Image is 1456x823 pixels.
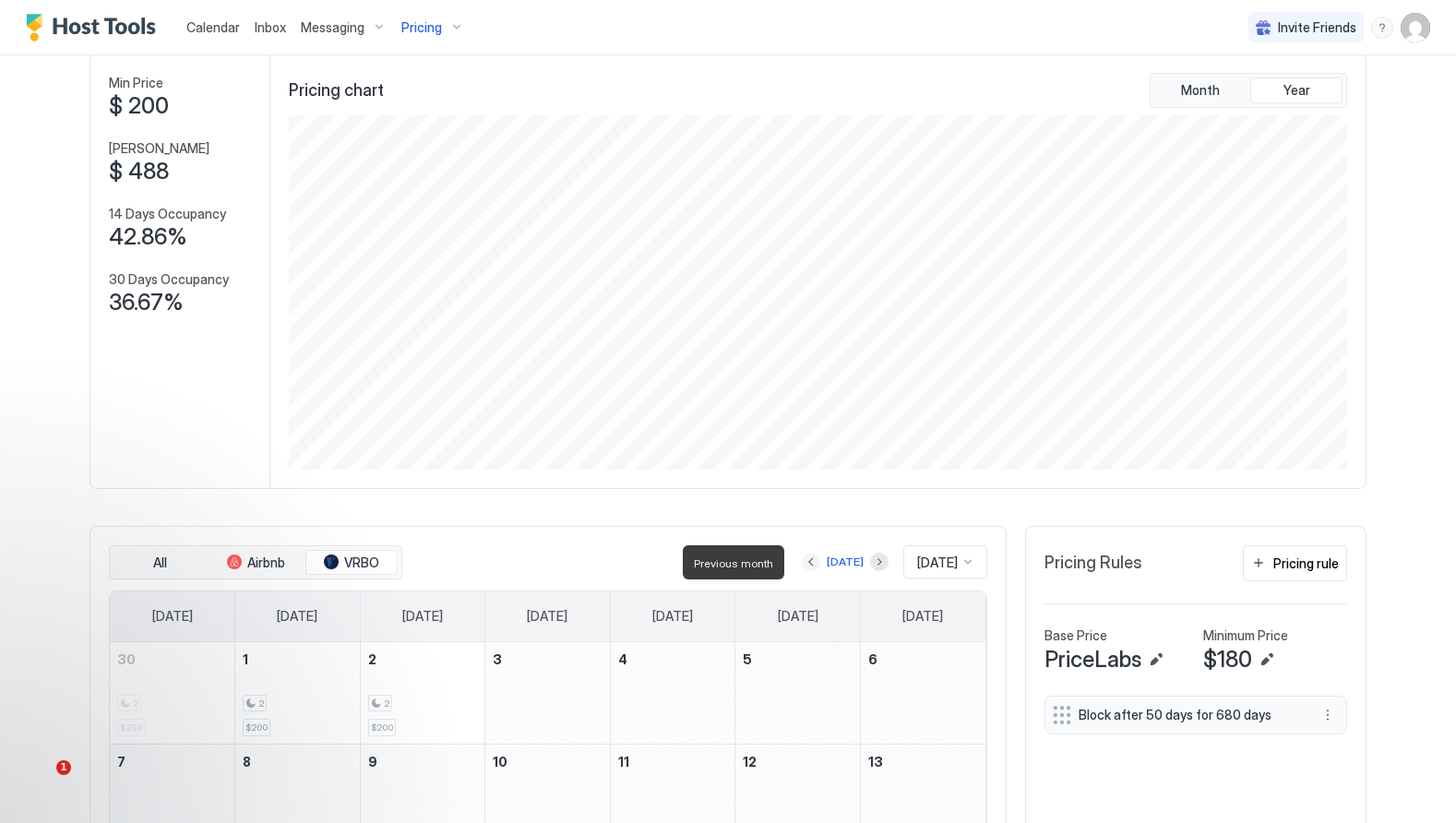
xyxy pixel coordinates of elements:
[1203,627,1288,644] span: Minimum Price
[735,745,860,779] a: December 12, 2025
[735,642,860,676] a: December 5, 2025
[360,642,485,745] td: December 2, 2025
[802,553,820,571] button: Previous month
[152,608,193,625] span: [DATE]
[402,608,443,625] span: [DATE]
[868,754,883,769] span: 13
[618,651,627,667] span: 4
[1283,82,1310,99] span: Year
[109,206,226,222] span: 14 Days Occupancy
[870,553,889,571] button: Next month
[860,642,985,745] td: December 6, 2025
[618,754,629,769] span: 11
[109,545,402,580] div: tab-group
[861,745,985,779] a: December 13, 2025
[634,591,711,641] a: Thursday
[361,642,485,676] a: December 2, 2025
[1044,627,1107,644] span: Base Price
[134,591,211,641] a: Sunday
[109,158,169,185] span: $ 488
[109,271,229,288] span: 30 Days Occupancy
[611,642,735,676] a: December 4, 2025
[109,289,184,316] span: 36.67%
[694,556,773,570] span: Previous month
[258,591,336,641] a: Monday
[110,642,235,745] td: November 30, 2025
[209,550,302,576] button: Airbnb
[109,75,163,91] span: Min Price
[1181,82,1220,99] span: Month
[289,80,384,101] span: Pricing chart
[153,555,167,571] span: All
[26,14,164,42] a: Host Tools Logo
[235,642,361,745] td: December 1, 2025
[827,554,864,570] div: [DATE]
[759,591,837,641] a: Friday
[1371,17,1393,39] div: menu
[917,555,958,571] span: [DATE]
[652,608,693,625] span: [DATE]
[384,591,461,641] a: Tuesday
[861,642,985,676] a: December 6, 2025
[493,651,502,667] span: 3
[778,608,818,625] span: [DATE]
[110,642,234,676] a: November 30, 2025
[14,644,383,773] iframe: Intercom notifications message
[1044,696,1347,734] div: Block after 50 days for 680 days menu
[1150,73,1347,108] div: tab-group
[235,745,360,779] a: December 8, 2025
[610,642,735,745] td: December 4, 2025
[824,551,866,573] button: [DATE]
[255,19,286,35] span: Inbox
[743,651,752,667] span: 5
[255,18,286,37] a: Inbox
[109,223,187,251] span: 42.86%
[1256,649,1278,671] button: Edit
[485,642,611,745] td: December 3, 2025
[868,651,877,667] span: 6
[56,760,71,775] span: 1
[1243,545,1347,581] button: Pricing rule
[186,18,240,37] a: Calendar
[1145,649,1167,671] button: Edit
[884,591,961,641] a: Saturday
[109,92,169,120] span: $ 200
[1044,553,1142,574] span: Pricing Rules
[1044,646,1141,674] span: PriceLabs
[384,698,389,710] span: 2
[110,745,234,779] a: December 7, 2025
[344,555,379,571] span: VRBO
[247,555,285,571] span: Airbnb
[18,760,63,805] iframe: Intercom live chat
[1203,646,1252,674] span: $180
[527,608,567,625] span: [DATE]
[611,745,735,779] a: December 11, 2025
[1250,78,1343,103] button: Year
[1317,704,1339,726] button: More options
[1273,554,1339,573] div: Pricing rule
[1154,78,1247,103] button: Month
[301,19,364,36] span: Messaging
[1317,704,1339,726] div: menu
[735,642,861,745] td: December 5, 2025
[508,591,586,641] a: Wednesday
[109,140,209,157] span: [PERSON_NAME]
[305,550,398,576] button: VRBO
[401,19,442,36] span: Pricing
[113,550,206,576] button: All
[235,642,360,676] a: December 1, 2025
[493,754,507,769] span: 10
[1401,13,1430,42] div: User profile
[485,745,610,779] a: December 10, 2025
[743,754,757,769] span: 12
[902,608,943,625] span: [DATE]
[1079,707,1298,723] span: Block after 50 days for 680 days
[361,745,485,779] a: December 9, 2025
[277,608,317,625] span: [DATE]
[186,19,240,35] span: Calendar
[1278,19,1356,36] span: Invite Friends
[485,642,610,676] a: December 3, 2025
